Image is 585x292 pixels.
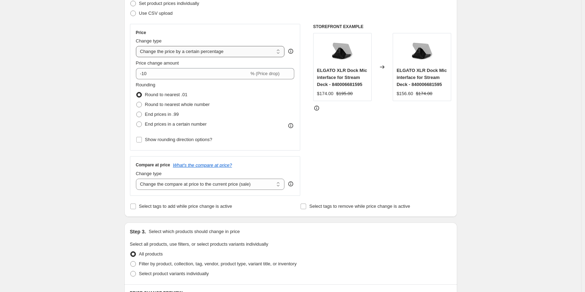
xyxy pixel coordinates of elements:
[139,11,173,16] span: Use CSV upload
[136,162,170,168] h3: Compare at price
[136,68,249,79] input: -15
[313,24,452,29] h6: STOREFRONT EXAMPLE
[139,1,199,6] span: Set product prices individually
[397,68,447,87] span: ELGATO XLR Dock Mic interface for Stream Deck - 840006681595
[250,71,280,76] span: % (Price drop)
[287,180,294,187] div: help
[145,137,212,142] span: Show rounding direction options?
[130,241,268,247] span: Select all products, use filters, or select products variants individually
[130,228,146,235] h2: Step 3.
[136,38,162,44] span: Change type
[145,102,210,107] span: Round to nearest whole number
[139,204,232,209] span: Select tags to add while price change is active
[139,271,209,276] span: Select product variants individually
[287,48,294,55] div: help
[145,121,207,127] span: End prices in a certain number
[136,30,146,35] h3: Price
[317,90,333,97] div: $174.00
[173,162,232,168] button: What's the compare at price?
[139,251,163,257] span: All products
[136,60,179,66] span: Price change amount
[139,261,297,266] span: Filter by product, collection, tag, vendor, product type, variant title, or inventory
[408,37,436,65] img: xlr-1_80x.jpg
[328,37,356,65] img: xlr-1_80x.jpg
[336,90,353,97] strike: $195.00
[145,92,187,97] span: Round to nearest .01
[309,204,410,209] span: Select tags to remove while price change is active
[145,112,179,117] span: End prices in .99
[416,90,432,97] strike: $174.00
[149,228,240,235] p: Select which products should change in price
[397,90,413,97] div: $156.60
[136,171,162,176] span: Change type
[136,82,156,87] span: Rounding
[317,68,367,87] span: ELGATO XLR Dock Mic interface for Stream Deck - 840006681595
